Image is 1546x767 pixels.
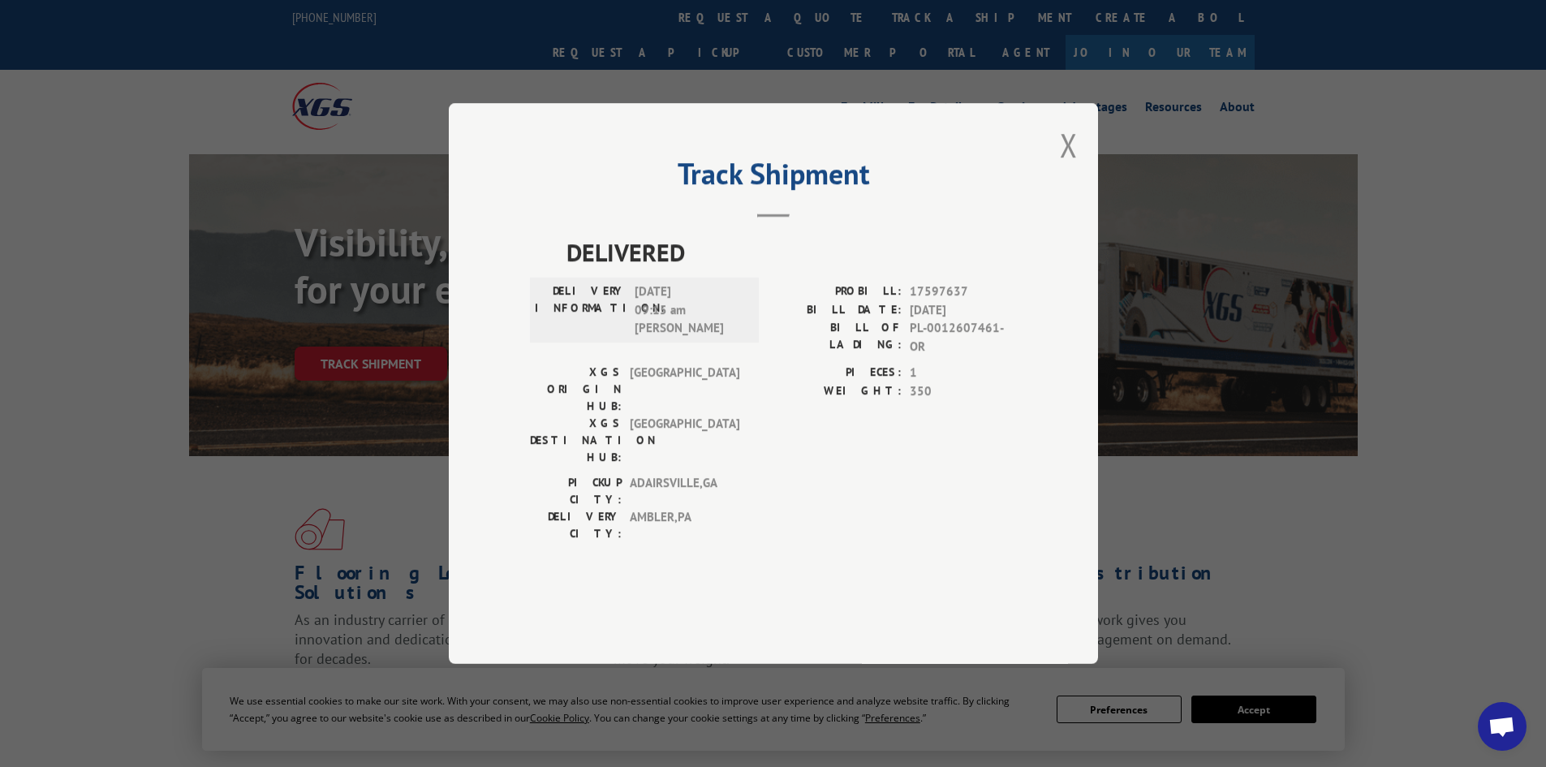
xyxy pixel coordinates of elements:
label: PROBILL: [773,282,902,301]
h2: Track Shipment [530,162,1017,193]
span: PL-0012607461-OR [910,319,1017,355]
label: BILL DATE: [773,301,902,320]
label: DELIVERY CITY: [530,508,622,542]
span: 1 [910,364,1017,382]
span: [GEOGRAPHIC_DATA] [630,364,739,415]
span: ADAIRSVILLE , GA [630,474,739,508]
span: [DATE] [910,301,1017,320]
label: WEIGHT: [773,382,902,401]
label: PIECES: [773,364,902,382]
div: Open chat [1478,702,1527,751]
span: [GEOGRAPHIC_DATA] [630,415,739,466]
label: PICKUP CITY: [530,474,622,508]
label: XGS ORIGIN HUB: [530,364,622,415]
span: AMBLER , PA [630,508,739,542]
span: [DATE] 09:15 am [PERSON_NAME] [635,282,744,338]
label: XGS DESTINATION HUB: [530,415,622,466]
label: DELIVERY INFORMATION: [535,282,627,338]
span: DELIVERED [566,234,1017,270]
button: Close modal [1060,123,1078,166]
label: BILL OF LADING: [773,319,902,355]
span: 350 [910,382,1017,401]
span: 17597637 [910,282,1017,301]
